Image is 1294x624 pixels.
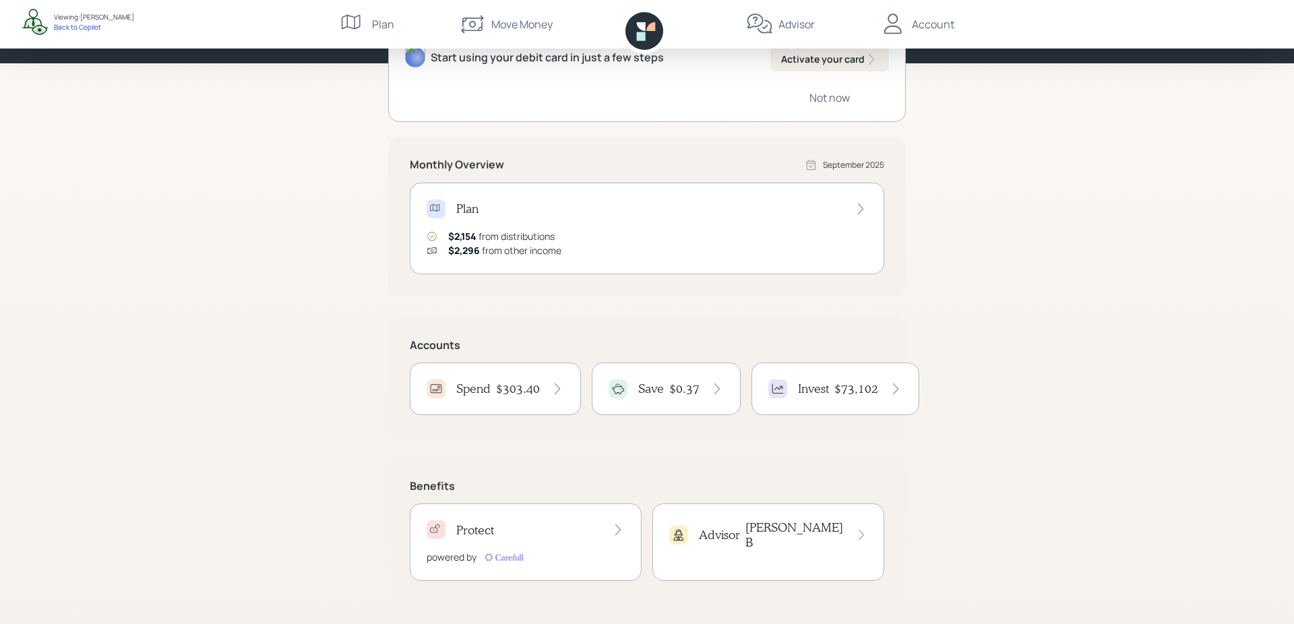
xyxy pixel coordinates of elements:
h4: Invest [798,381,829,396]
div: Viewing: [PERSON_NAME] [54,12,134,22]
h4: Advisor [699,528,740,542]
h5: Monthly Overview [410,158,504,171]
span: $2,296 [448,244,480,257]
div: from other income [448,243,561,257]
div: Back to Copilot [54,22,134,32]
div: Account [912,16,954,32]
div: Move Money [491,16,553,32]
h4: $73,102 [834,381,878,396]
h4: $303.40 [496,381,540,396]
div: Not now [809,90,850,105]
div: powered by [427,550,476,564]
div: September 2025 [823,159,884,171]
h4: Save [638,381,664,396]
h4: Protect [456,523,494,538]
div: from distributions [448,229,555,243]
h5: Accounts [410,339,884,352]
div: Activate your card [781,53,878,66]
h4: Plan [456,201,479,216]
div: Advisor [778,16,815,32]
h4: Spend [456,381,491,396]
span: $2,154 [448,230,476,243]
button: Activate your card [770,47,889,71]
div: Start using your debit card in just a few steps [431,49,664,65]
img: sami-boghos-headshot.png [405,40,425,67]
h5: Benefits [410,480,884,493]
img: carefull-M2HCGCDH.digested.png [482,551,525,564]
h4: [PERSON_NAME] B [745,520,844,549]
h4: $0.37 [669,381,700,396]
div: Plan [372,16,394,32]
